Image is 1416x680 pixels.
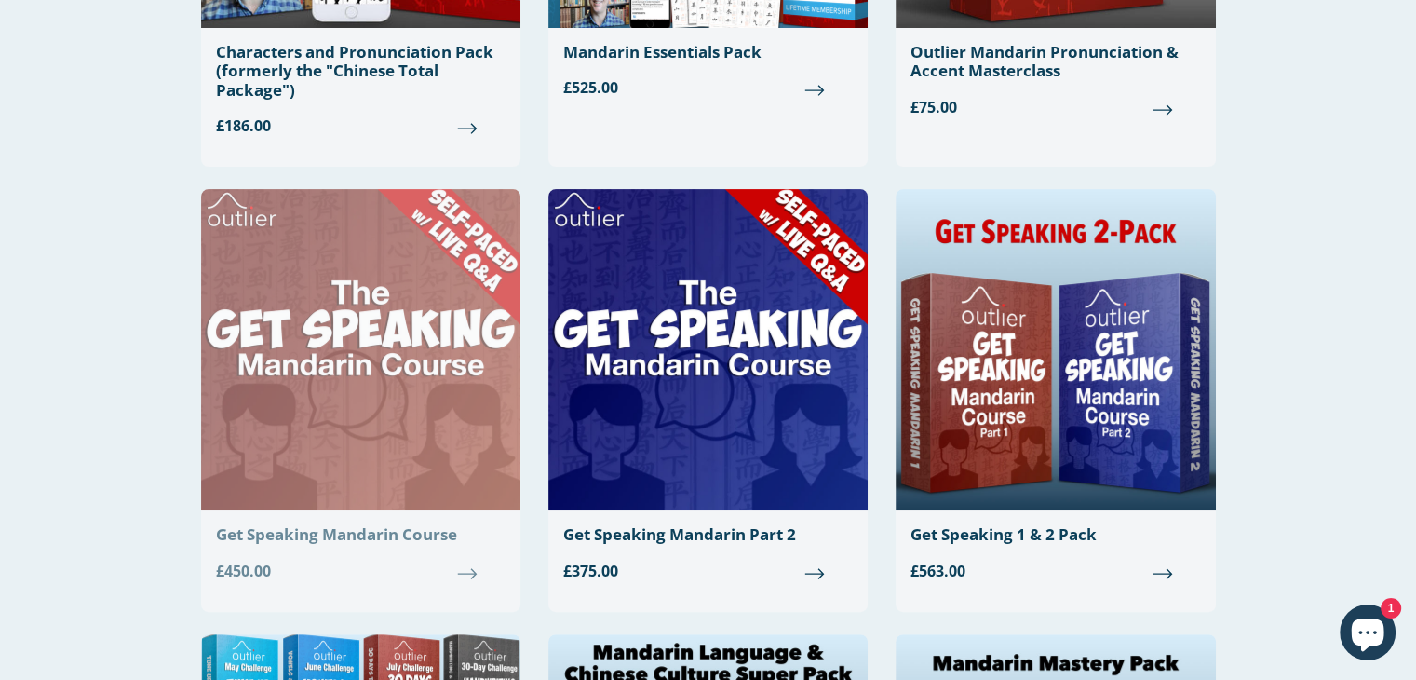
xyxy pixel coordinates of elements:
[563,560,853,582] span: £375.00
[216,115,506,137] span: £186.00
[896,189,1215,510] img: Get Speaking 1 & 2 Pack
[201,189,520,596] a: Get Speaking Mandarin Course £450.00
[548,189,868,596] a: Get Speaking Mandarin Part 2 £375.00
[910,560,1200,582] span: £563.00
[216,43,506,100] div: Characters and Pronunciation Pack (formerly the "Chinese Total Package")
[1334,605,1401,665] inbox-online-store-chat: Shopify online store chat
[910,43,1200,81] div: Outlier Mandarin Pronunciation & Accent Masterclass
[216,560,506,582] span: £450.00
[910,96,1200,118] span: £75.00
[201,189,520,510] img: Get Speaking Mandarin Course
[216,525,506,544] div: Get Speaking Mandarin Course
[910,525,1200,544] div: Get Speaking 1 & 2 Pack
[548,189,868,510] img: Get Speaking Mandarin Part 2
[563,43,853,61] div: Mandarin Essentials Pack
[563,525,853,544] div: Get Speaking Mandarin Part 2
[896,189,1215,596] a: Get Speaking 1 & 2 Pack £563.00
[563,76,853,99] span: £525.00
